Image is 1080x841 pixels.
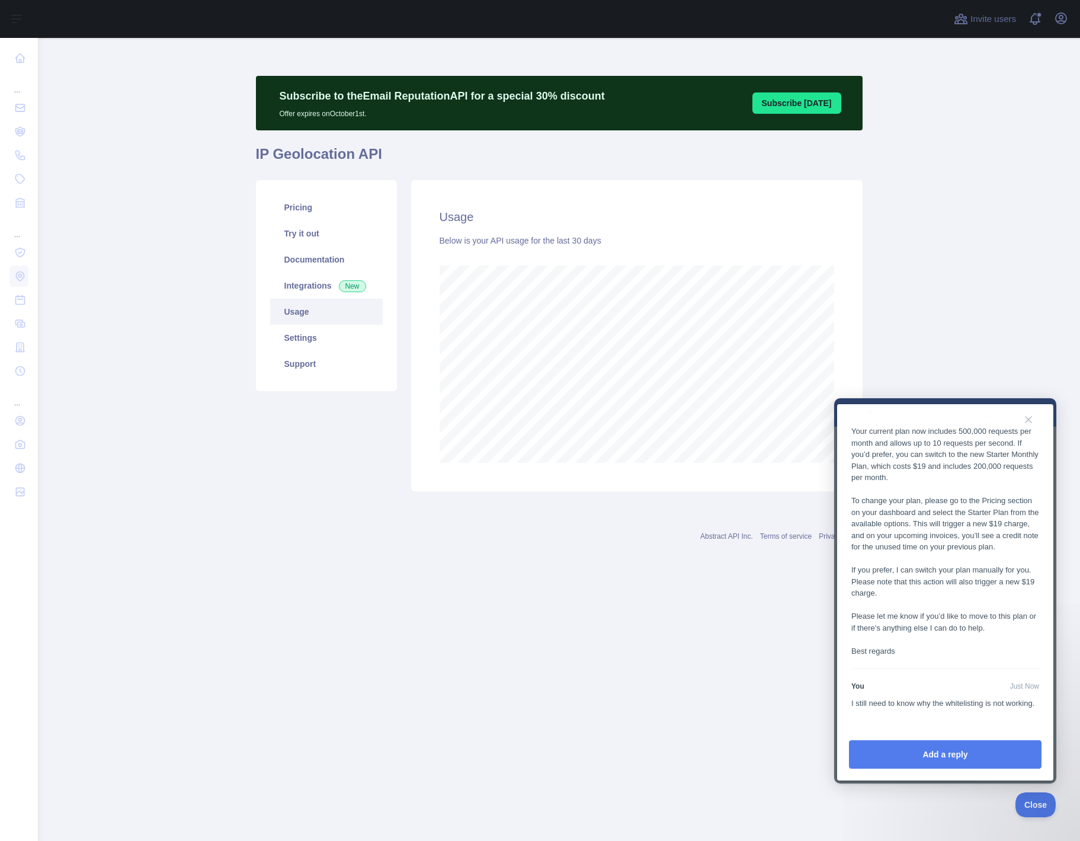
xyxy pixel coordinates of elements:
div: Below is your API usage for the last 30 days [440,235,834,247]
a: Pricing [270,194,383,220]
iframe: Help Scout Beacon - Live Chat, Contact Form, and Knowledge Base [834,398,1056,784]
button: Subscribe [DATE] [752,92,841,114]
div: ... [9,216,28,239]
a: Try it out [270,220,383,247]
a: Privacy policy [819,532,862,541]
iframe: Help Scout Beacon - Close [1015,792,1056,817]
span: You [17,283,176,293]
button: Add a reply [15,342,207,370]
a: Terms of service [760,532,812,541]
a: Abstract API Inc. [700,532,753,541]
a: Usage [270,299,383,325]
span: Sep 12, 2025 [176,283,205,293]
a: Integrations New [270,273,383,299]
a: Support [270,351,383,377]
a: Settings [270,325,383,351]
p: Subscribe to the Email Reputation API for a special 30 % discount [280,88,605,104]
a: Documentation [270,247,383,273]
div: ... [9,71,28,95]
div: I still need to know why the whitelisting is not working. [17,299,205,311]
h2: Usage [440,209,834,225]
div: ... [9,384,28,408]
h1: IP Geolocation API [256,145,863,173]
span: Invite users [970,12,1016,26]
button: Invite users [951,9,1018,28]
p: Offer expires on October 1st. [280,104,605,119]
span: New [339,280,366,292]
